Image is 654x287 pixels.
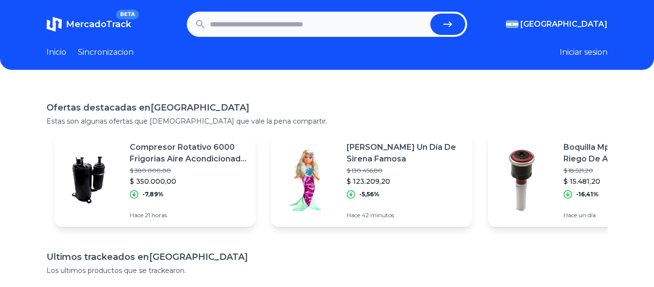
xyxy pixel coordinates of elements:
[46,101,608,114] h1: Ofertas destacadas en [GEOGRAPHIC_DATA]
[347,167,465,175] p: $ 130.456,80
[46,116,608,126] p: Estas son algunas ofertas que [DEMOGRAPHIC_DATA] que vale la pena compartir.
[54,134,256,227] a: Featured imageCompresor Rotativo 6000 Frigorias Aire Acondicionado R 22$ 380.000,00$ 350.000,00-7...
[359,191,380,198] p: -5,56%
[46,16,131,32] a: MercadoTrackBETA
[347,142,465,165] p: [PERSON_NAME] Un Día De Sirena Famosa
[78,47,134,58] a: Sincronizacion
[130,142,248,165] p: Compresor Rotativo 6000 Frigorias Aire Acondicionado R 22
[46,16,62,32] img: MercadoTrack
[116,10,139,19] span: BETA
[271,146,339,214] img: Featured image
[506,18,608,30] button: [GEOGRAPHIC_DATA]
[46,47,66,58] a: Inicio
[130,176,248,186] p: $ 350.000,00
[347,176,465,186] p: $ 123.209,20
[488,146,556,214] img: Featured image
[520,18,608,30] span: [GEOGRAPHIC_DATA]
[560,47,608,58] button: Iniciar sesion
[576,191,599,198] p: -16,41%
[142,191,164,198] p: -7,89%
[130,211,248,219] p: Hace 21 horas
[506,20,518,28] img: Argentina
[271,134,472,227] a: Featured image[PERSON_NAME] Un Día De Sirena Famosa$ 130.456,80$ 123.209,20-5,56%Hace 42 minutos
[66,19,131,30] span: MercadoTrack
[347,211,465,219] p: Hace 42 minutos
[130,167,248,175] p: $ 380.000,00
[54,146,122,214] img: Featured image
[46,266,608,275] p: Los ultimos productos que se trackearon.
[46,250,608,264] h1: Ultimos trackeados en [GEOGRAPHIC_DATA]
